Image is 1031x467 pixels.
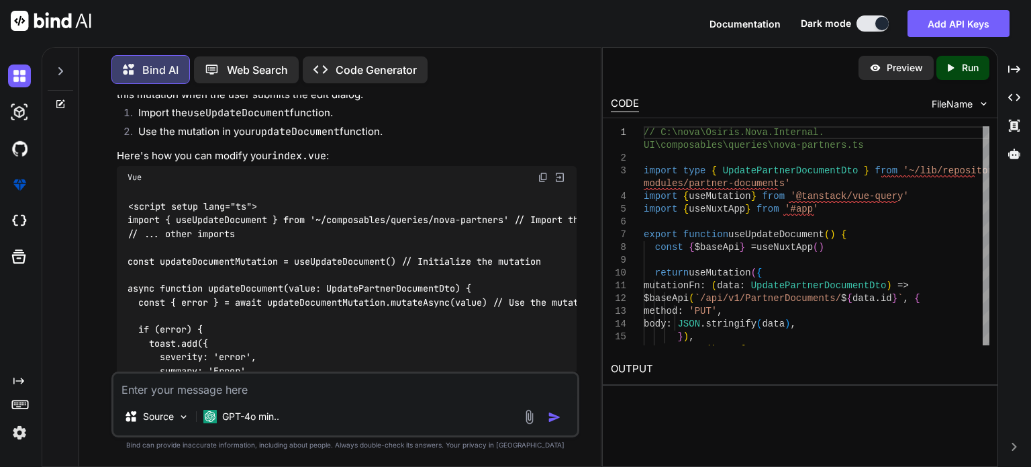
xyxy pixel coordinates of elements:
div: 5 [611,203,626,216]
span: } [740,242,745,253]
div: 3 [611,165,626,177]
span: , [689,331,694,342]
span: } [678,331,683,342]
span: ( [756,319,762,329]
div: 6 [611,216,626,228]
span: ( [824,229,830,240]
span: : [695,344,700,355]
span: : [740,280,745,291]
img: Bind AI [11,11,91,31]
img: Open in Browser [554,171,566,183]
span: , [903,293,909,304]
p: GPT-4o min.. [222,410,279,423]
div: 2 [611,152,626,165]
span: `/api/v1/PartnerDocuments/ [695,293,841,304]
span: ) [683,331,689,342]
span: ( [711,280,717,291]
span: onSuccess [644,344,695,355]
span: { [847,293,852,304]
span: '#app' [785,204,818,214]
span: method [644,306,677,316]
img: darkAi-studio [8,101,31,124]
span: , [717,306,722,316]
span: return [655,267,689,278]
span: $ [841,293,846,304]
span: } [864,165,869,176]
span: $baseApi [695,242,740,253]
span: mutationFn [644,280,700,291]
img: cloudideIcon [8,210,31,232]
p: Run [962,61,979,75]
p: Here's how you can modify your : [117,148,577,164]
button: Documentation [709,17,781,31]
img: icon [548,411,561,424]
span: body [644,319,667,329]
span: // C:\nova\Osiris.Nova.Internal. [644,127,824,138]
span: '@tanstack/vue-query' [791,191,909,202]
img: attachment [522,409,537,425]
span: data [852,293,875,304]
span: ) [886,280,891,291]
p: Source [143,410,174,423]
span: JSON [678,319,701,329]
div: 10 [611,267,626,280]
span: ` [897,293,903,304]
span: ) [785,319,790,329]
span: : [700,280,705,291]
p: Preview [887,61,923,75]
span: , [791,319,796,329]
span: useNuxtApp [756,242,813,253]
span: => [897,280,909,291]
p: Bind can provide inaccurate information, including about people. Always double-check its answers.... [111,440,579,450]
img: GPT-4o mini [203,410,217,423]
span: . [700,319,705,329]
div: 13 [611,305,626,318]
button: Add API Keys [907,10,1010,37]
span: = [751,242,756,253]
span: data [717,280,740,291]
span: from [763,191,785,202]
div: 7 [611,228,626,241]
code: index.vue [272,149,326,163]
span: type [683,165,706,176]
div: 11 [611,280,626,292]
span: const [655,242,683,253]
img: copy [538,172,548,183]
img: Pick Models [178,411,189,423]
span: useMutation [689,267,750,278]
span: { [711,165,717,176]
code: updateDocument [255,125,340,138]
span: } [745,204,750,214]
span: useNuxtApp [689,204,745,214]
span: useUpdateDocument [728,229,824,240]
span: ) [830,229,835,240]
div: 14 [611,318,626,331]
span: { [914,293,920,304]
span: ( [706,344,711,355]
span: ) [711,344,717,355]
img: darkChat [8,65,31,87]
div: 4 [611,190,626,203]
span: 'PUT' [689,306,717,316]
span: { [689,242,694,253]
span: { [756,267,762,278]
span: UpdatePartnerDocumentDto [723,165,858,176]
span: Vue [128,172,142,183]
img: chevron down [978,98,989,110]
span: from [756,204,779,214]
span: import [644,165,677,176]
span: import [644,191,677,202]
span: function [683,229,728,240]
span: FileName [932,97,973,111]
img: settings [8,421,31,444]
span: ( [751,267,756,278]
p: Bind AI [142,62,179,78]
span: $baseApi [644,293,689,304]
span: { [740,344,745,355]
span: { [683,191,689,202]
span: from [875,165,898,176]
img: githubDark [8,137,31,160]
span: UpdatePartnerDocumentDto [751,280,887,291]
span: => [723,344,734,355]
span: { [841,229,846,240]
